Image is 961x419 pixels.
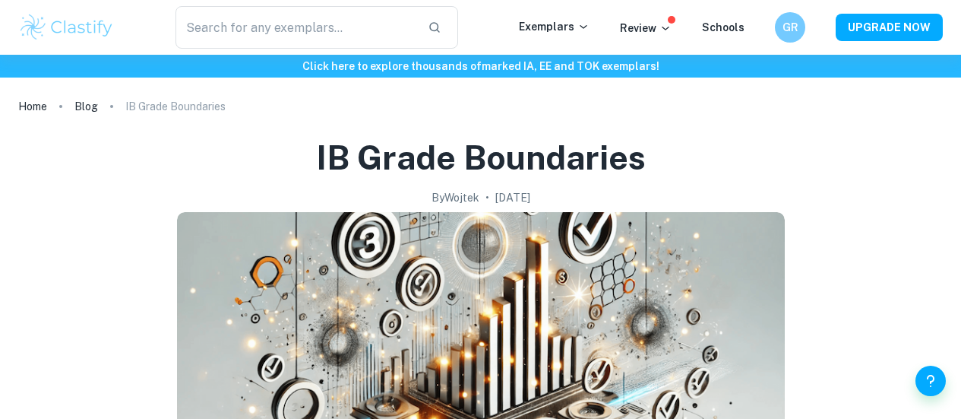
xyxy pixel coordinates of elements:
button: Help and Feedback [915,366,946,396]
h6: GR [782,19,799,36]
input: Search for any exemplars... [175,6,416,49]
p: • [485,189,489,206]
a: Blog [74,96,98,117]
h2: [DATE] [495,189,530,206]
a: Home [18,96,47,117]
h1: IB Grade Boundaries [316,135,646,180]
h2: By Wojtek [432,189,479,206]
p: Exemplars [519,18,590,35]
img: Clastify logo [18,12,115,43]
h6: Click here to explore thousands of marked IA, EE and TOK exemplars ! [3,58,958,75]
a: Schools [702,21,744,33]
button: GR [775,12,805,43]
p: IB Grade Boundaries [125,98,226,115]
p: Review [620,20,672,37]
button: UPGRADE NOW [836,14,943,41]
